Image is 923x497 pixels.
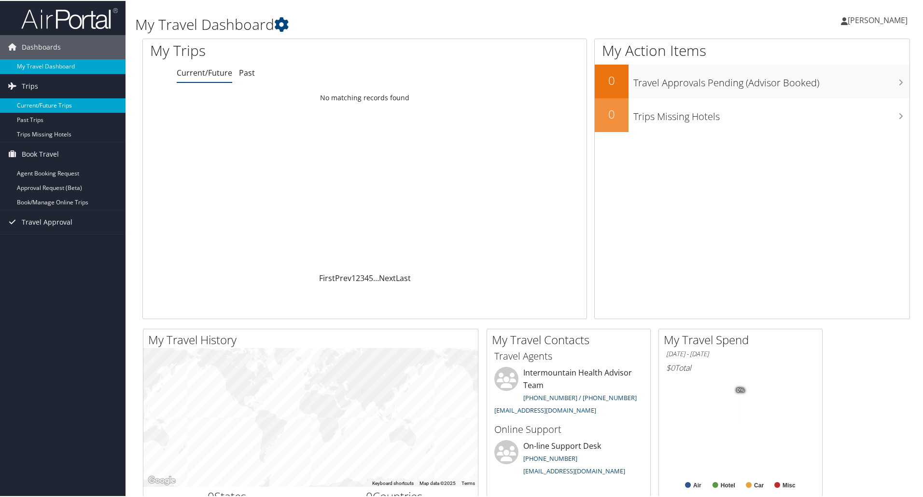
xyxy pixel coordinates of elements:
[494,349,643,362] h3: Travel Agents
[22,73,38,97] span: Trips
[595,64,909,97] a: 0Travel Approvals Pending (Advisor Booked)
[22,34,61,58] span: Dashboards
[360,272,364,282] a: 3
[737,387,744,392] tspan: 0%
[135,13,657,34] h1: My Travel Dashboard
[841,5,917,34] a: [PERSON_NAME]
[595,97,909,131] a: 0Trips Missing Hotels
[494,422,643,435] h3: Online Support
[492,331,650,347] h2: My Travel Contacts
[461,480,475,485] a: Terms (opens in new tab)
[666,349,815,358] h6: [DATE] - [DATE]
[335,272,351,282] a: Prev
[666,362,815,372] h6: Total
[319,272,335,282] a: First
[379,272,396,282] a: Next
[396,272,411,282] a: Last
[666,362,675,372] span: $0
[148,331,478,347] h2: My Travel History
[364,272,369,282] a: 4
[22,209,72,233] span: Travel Approval
[523,453,577,462] a: [PHONE_NUMBER]
[783,481,796,488] text: Misc
[22,141,59,165] span: Book Travel
[356,272,360,282] a: 2
[420,480,456,485] span: Map data ©2025
[523,392,637,401] a: [PHONE_NUMBER] / [PHONE_NUMBER]
[693,481,701,488] text: Air
[494,405,596,414] a: [EMAIL_ADDRESS][DOMAIN_NAME]
[373,272,379,282] span: …
[146,473,178,486] img: Google
[633,104,909,122] h3: Trips Missing Hotels
[523,466,625,474] a: [EMAIL_ADDRESS][DOMAIN_NAME]
[21,6,118,29] img: airportal-logo.png
[633,70,909,89] h3: Travel Approvals Pending (Advisor Booked)
[489,366,648,417] li: Intermountain Health Advisor Team
[754,481,764,488] text: Car
[369,272,373,282] a: 5
[595,71,629,88] h2: 0
[146,473,178,486] a: Open this area in Google Maps (opens a new window)
[848,14,908,25] span: [PERSON_NAME]
[143,88,587,106] td: No matching records found
[177,67,232,77] a: Current/Future
[351,272,356,282] a: 1
[595,105,629,121] h2: 0
[150,40,394,60] h1: My Trips
[372,479,414,486] button: Keyboard shortcuts
[489,439,648,479] li: On-line Support Desk
[664,331,822,347] h2: My Travel Spend
[239,67,255,77] a: Past
[721,481,735,488] text: Hotel
[595,40,909,60] h1: My Action Items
